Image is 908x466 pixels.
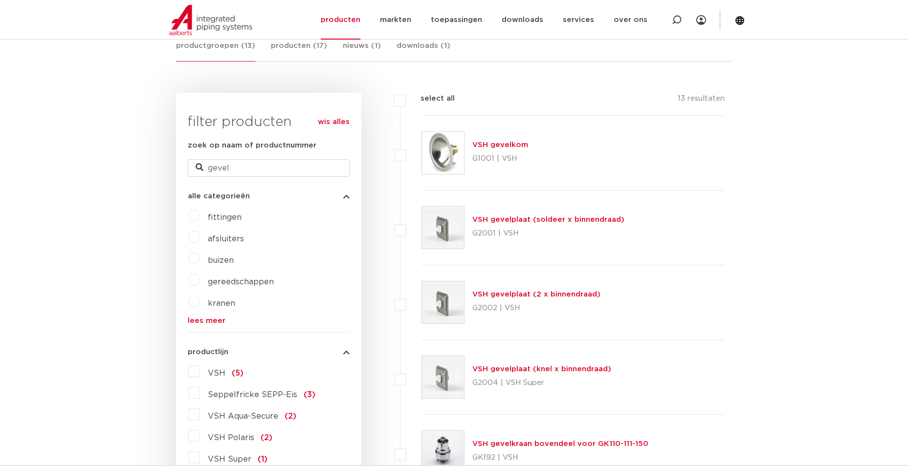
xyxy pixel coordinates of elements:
span: VSH Polaris [208,434,254,442]
a: downloads (1) [397,40,450,61]
span: (2) [285,412,296,420]
a: wis alles [318,116,350,128]
a: VSH gevelkraan bovendeel voor GK110-111-150 [472,440,648,447]
a: kranen [208,299,235,307]
a: nieuws (1) [343,40,381,61]
input: zoeken [188,159,350,177]
p: 13 resultaten [678,93,725,108]
span: (1) [258,455,267,463]
p: G2001 | VSH [472,226,624,241]
span: (2) [261,434,272,442]
a: VSH gevelplaat (soldeer x binnendraad) [472,216,624,223]
p: GK192 | VSH [472,450,648,466]
a: gereedschappen [208,278,274,286]
button: alle categorieën [188,192,350,200]
span: productlijn [188,348,228,356]
img: Thumbnail for VSH gevelplaat (soldeer x binnendraad) [422,207,464,249]
a: productgroepen (13) [176,40,255,62]
p: G2004 | VSH Super [472,375,611,391]
button: productlijn [188,348,350,356]
img: Thumbnail for VSH gevelplaat (knel x binnendraad) [422,356,464,398]
p: G2002 | VSH [472,300,600,316]
a: buizen [208,256,234,264]
span: Seppelfricke SEPP-Eis [208,391,297,399]
span: (5) [232,369,244,377]
a: VSH gevelplaat (2 x binnendraad) [472,291,600,298]
img: Thumbnail for VSH gevelplaat (2 x binnendraad) [422,281,464,323]
img: Thumbnail for VSH gevelkom [422,132,464,174]
a: afsluiters [208,235,244,243]
a: VSH gevelplaat (knel x binnendraad) [472,365,611,373]
a: lees meer [188,317,350,324]
a: fittingen [208,213,242,221]
a: VSH gevelkom [472,141,528,148]
span: alle categorieën [188,192,250,200]
label: select all [406,93,455,105]
a: producten (17) [271,40,327,61]
h3: filter producten [188,112,350,132]
span: VSH Super [208,455,251,463]
label: zoek op naam of productnummer [188,140,316,151]
span: VSH Aqua-Secure [208,412,278,420]
span: VSH [208,369,225,377]
span: (3) [304,391,315,399]
p: G1001 | VSH [472,151,528,167]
